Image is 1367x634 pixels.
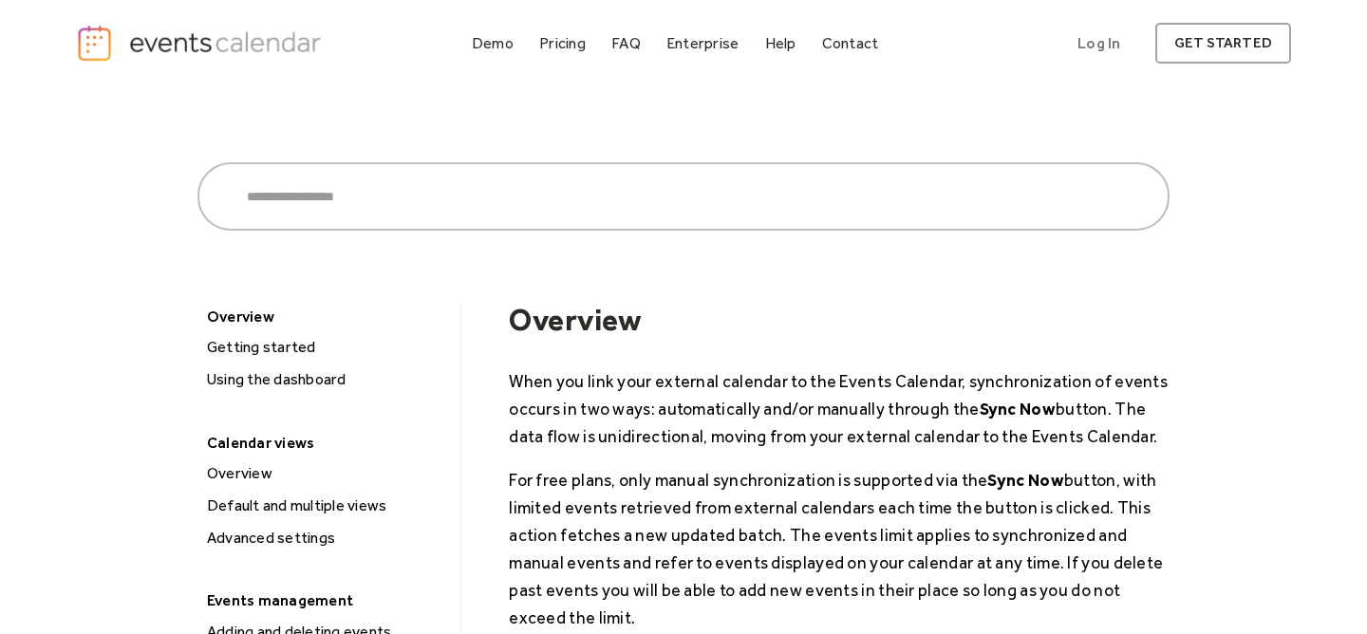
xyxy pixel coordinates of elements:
[659,30,746,56] a: Enterprise
[472,38,514,48] div: Demo
[201,335,453,360] div: Getting started
[604,30,648,56] a: FAQ
[509,466,1170,631] p: For free plans, only manual synchronization is supported via the button, with limited events retr...
[815,30,887,56] a: Contact
[758,30,804,56] a: Help
[76,24,327,63] a: home
[980,399,1056,419] strong: Sync Now
[201,494,453,518] div: Default and multiple views
[197,428,451,457] div: Calendar views
[1155,23,1291,64] a: get started
[509,367,1170,450] p: When you link your external calendar to the Events Calendar, synchronization of events occurs in ...
[201,526,453,550] div: Advanced settings
[822,38,879,48] div: Contact
[201,367,453,392] div: Using the dashboard
[1058,23,1139,64] a: Log In
[765,38,796,48] div: Help
[539,38,586,48] div: Pricing
[464,30,521,56] a: Demo
[197,302,451,331] div: Overview
[532,30,593,56] a: Pricing
[199,335,453,360] a: Getting started
[199,367,453,392] a: Using the dashboard
[199,461,453,486] a: Overview
[611,38,641,48] div: FAQ
[666,38,739,48] div: Enterprise
[201,461,453,486] div: Overview
[199,494,453,518] a: Default and multiple views
[199,526,453,550] a: Advanced settings
[197,586,451,615] div: Events management
[987,470,1063,490] strong: Sync Now
[509,302,1170,338] h1: Overview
